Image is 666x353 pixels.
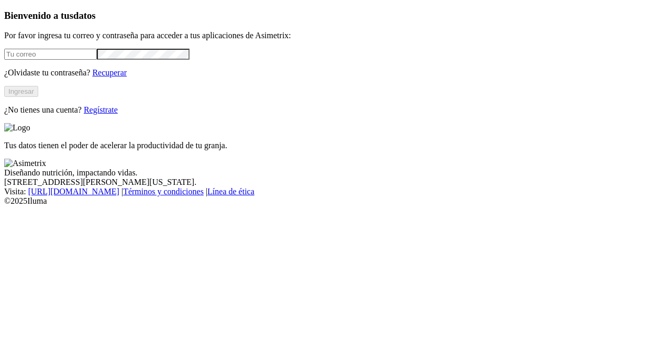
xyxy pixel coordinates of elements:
[4,141,662,150] p: Tus datos tienen el poder de acelerar la productividad de tu granja.
[4,159,46,168] img: Asimetrix
[84,105,118,114] a: Regístrate
[4,49,97,60] input: Tu correo
[4,68,662,78] p: ¿Olvidaste tu contraseña?
[73,10,96,21] span: datos
[28,187,119,196] a: [URL][DOMAIN_NAME]
[4,105,662,115] p: ¿No tienes una cuenta?
[4,10,662,21] h3: Bienvenido a tus
[4,123,30,133] img: Logo
[4,31,662,40] p: Por favor ingresa tu correo y contraseña para acceder a tus aplicaciones de Asimetrix:
[123,187,204,196] a: Términos y condiciones
[4,86,38,97] button: Ingresar
[4,178,662,187] div: [STREET_ADDRESS][PERSON_NAME][US_STATE].
[92,68,127,77] a: Recuperar
[4,196,662,206] div: © 2025 Iluma
[4,187,662,196] div: Visita : | |
[4,168,662,178] div: Diseñando nutrición, impactando vidas.
[207,187,254,196] a: Línea de ética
